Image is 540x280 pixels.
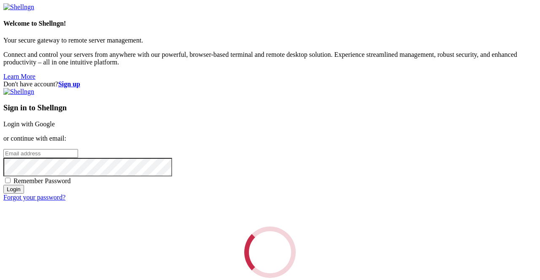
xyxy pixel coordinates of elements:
[3,103,537,112] h3: Sign in to Shellngn
[3,194,65,201] a: Forgot your password?
[58,80,80,88] a: Sign up
[3,51,537,66] p: Connect and control your servers from anywhere with our powerful, browser-based terminal and remo...
[3,120,55,128] a: Login with Google
[3,135,537,142] p: or continue with email:
[3,20,537,27] h4: Welcome to Shellngn!
[3,37,537,44] p: Your secure gateway to remote server management.
[5,178,11,183] input: Remember Password
[3,73,35,80] a: Learn More
[3,149,78,158] input: Email address
[3,88,34,96] img: Shellngn
[3,185,24,194] input: Login
[3,80,537,88] div: Don't have account?
[242,224,298,280] div: Loading...
[13,177,71,184] span: Remember Password
[3,3,34,11] img: Shellngn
